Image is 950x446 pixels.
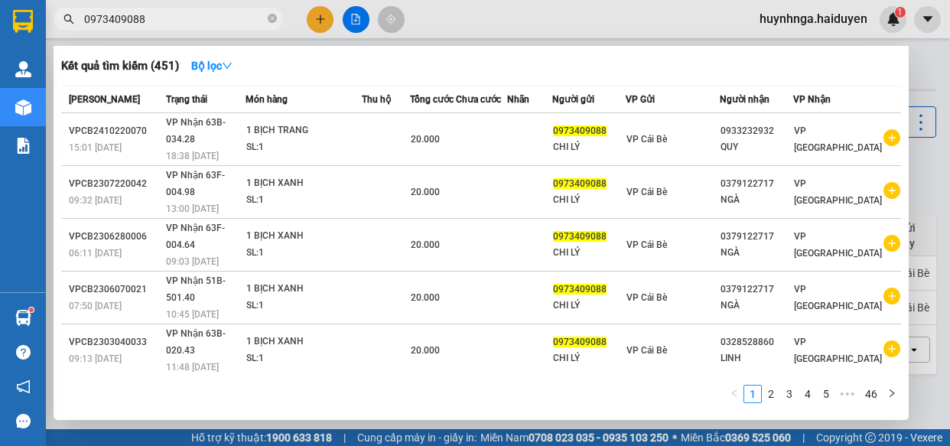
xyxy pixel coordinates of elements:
[166,151,219,161] span: 18:38 [DATE]
[29,308,34,312] sup: 1
[725,385,743,403] button: left
[721,139,792,155] div: QUY
[835,385,860,403] span: •••
[268,14,277,23] span: close-circle
[69,195,122,206] span: 09:32 [DATE]
[626,134,667,145] span: VP Cái Bè
[721,350,792,366] div: LINH
[721,229,792,245] div: 0379122717
[883,385,901,403] button: right
[166,223,225,250] span: VP Nhận 63F-004.64
[793,94,831,105] span: VP Nhận
[883,340,900,357] span: plus-circle
[762,385,780,403] li: 2
[69,123,161,139] div: VPCB2410220070
[626,94,655,105] span: VP Gửi
[69,94,140,105] span: [PERSON_NAME]
[553,245,625,261] div: CHI LÝ
[69,176,161,192] div: VPCB2307220042
[63,14,74,24] span: search
[781,386,798,402] a: 3
[166,203,219,214] span: 13:00 [DATE]
[799,386,816,402] a: 4
[246,228,361,245] div: 1 BỊCH XANH
[780,385,799,403] li: 3
[794,178,882,206] span: VP [GEOGRAPHIC_DATA]
[721,282,792,298] div: 0379122717
[553,125,607,136] span: 0973409088
[799,385,817,403] li: 4
[861,386,882,402] a: 46
[410,94,454,105] span: Tổng cước
[15,138,31,154] img: solution-icon
[456,94,501,105] span: Chưa cước
[411,134,440,145] span: 20.000
[725,385,743,403] li: Previous Page
[246,298,361,314] div: SL: 1
[743,385,762,403] li: 1
[69,229,161,245] div: VPCB2306280006
[246,175,361,192] div: 1 BỊCH XANH
[860,385,883,403] li: 46
[883,385,901,403] li: Next Page
[15,310,31,326] img: warehouse-icon
[553,178,607,189] span: 0973409088
[13,10,33,33] img: logo-vxr
[15,61,31,77] img: warehouse-icon
[553,298,625,314] div: CHI LÝ
[166,256,219,267] span: 09:03 [DATE]
[166,309,219,320] span: 10:45 [DATE]
[553,350,625,366] div: CHI LÝ
[721,192,792,208] div: NGÀ
[626,187,667,197] span: VP Cái Bè
[721,176,792,192] div: 0379122717
[818,386,835,402] a: 5
[721,298,792,314] div: NGÀ
[246,192,361,209] div: SL: 1
[246,94,288,105] span: Món hàng
[721,334,792,350] div: 0328528860
[553,192,625,208] div: CHI LÝ
[246,139,361,156] div: SL: 1
[362,94,391,105] span: Thu hộ
[744,386,761,402] a: 1
[883,235,900,252] span: plus-circle
[887,389,896,398] span: right
[411,187,440,197] span: 20.000
[553,231,607,242] span: 0973409088
[166,170,225,197] span: VP Nhận 63F-004.98
[16,379,31,394] span: notification
[69,142,122,153] span: 15:01 [DATE]
[553,139,625,155] div: CHI LÝ
[166,94,207,105] span: Trạng thái
[179,54,245,78] button: Bộ lọcdown
[626,239,667,250] span: VP Cái Bè
[246,350,361,367] div: SL: 1
[817,385,835,403] li: 5
[411,345,440,356] span: 20.000
[61,58,179,74] h3: Kết quả tìm kiếm ( 451 )
[166,362,219,373] span: 11:48 [DATE]
[794,125,882,153] span: VP [GEOGRAPHIC_DATA]
[626,292,667,303] span: VP Cái Bè
[553,337,607,347] span: 0973409088
[794,337,882,364] span: VP [GEOGRAPHIC_DATA]
[883,288,900,304] span: plus-circle
[246,334,361,350] div: 1 BỊCH XANH
[69,282,161,298] div: VPCB2306070021
[69,334,161,350] div: VPCB2303040033
[69,301,122,311] span: 07:50 [DATE]
[411,239,440,250] span: 20.000
[507,94,529,105] span: Nhãn
[84,11,265,28] input: Tìm tên, số ĐT hoặc mã đơn
[883,182,900,199] span: plus-circle
[16,414,31,428] span: message
[794,231,882,259] span: VP [GEOGRAPHIC_DATA]
[69,248,122,259] span: 06:11 [DATE]
[69,353,122,364] span: 09:13 [DATE]
[15,99,31,116] img: warehouse-icon
[763,386,779,402] a: 2
[553,284,607,295] span: 0973409088
[16,345,31,360] span: question-circle
[191,60,233,72] strong: Bộ lọc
